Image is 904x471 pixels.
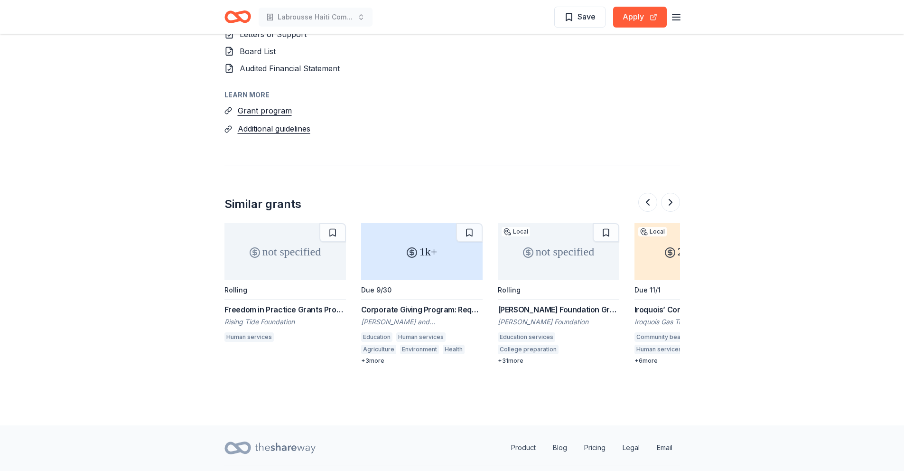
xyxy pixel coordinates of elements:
[224,89,680,101] div: Learn more
[224,332,274,342] div: Human services
[361,345,396,354] div: Agriculture
[634,223,756,280] div: 2.5k – 10k
[498,304,619,315] div: [PERSON_NAME] Foundation Grant
[361,332,392,342] div: Education
[224,223,346,345] a: not specifiedRollingFreedom in Practice Grants ProgramRising Tide FoundationHuman services
[578,10,596,23] span: Save
[498,332,555,342] div: Education services
[259,8,373,27] button: Labrousse Haiti Community School - [GEOGRAPHIC_DATA]
[361,286,391,294] div: Due 9/30
[634,223,756,365] a: 2.5k – 10kLocalDue 11/1Iroquois’ Community Grant ProgramIroquois Gas Transmission SystemCommunity...
[498,357,619,365] div: + 31 more
[443,345,465,354] div: Health
[224,223,346,280] div: not specified
[615,438,647,457] a: Legal
[396,332,446,342] div: Human services
[400,345,439,354] div: Environment
[498,286,521,294] div: Rolling
[224,304,346,315] div: Freedom in Practice Grants Program
[240,47,276,56] span: Board List
[361,223,483,280] div: 1k+
[224,317,346,327] div: Rising Tide Foundation
[224,286,247,294] div: Rolling
[503,438,543,457] a: Product
[498,317,619,327] div: [PERSON_NAME] Foundation
[634,304,756,315] div: Iroquois’ Community Grant Program
[649,438,680,457] a: Email
[224,197,301,212] div: Similar grants
[224,6,251,28] a: Home
[634,286,661,294] div: Due 11/1
[545,438,575,457] a: Blog
[638,227,667,236] div: Local
[238,122,310,135] button: Additional guidelines
[361,304,483,315] div: Corporate Giving Program: Requests over $1000
[238,104,292,117] button: Grant program
[240,64,340,73] span: Audited Financial Statement
[503,438,680,457] nav: quick links
[498,223,619,365] a: not specifiedLocalRolling[PERSON_NAME] Foundation Grant[PERSON_NAME] FoundationEducation services...
[577,438,613,457] a: Pricing
[502,227,530,236] div: Local
[498,345,559,354] div: College preparation
[613,7,667,28] button: Apply
[240,29,307,39] span: Letters of Support
[634,357,756,365] div: + 6 more
[361,317,483,327] div: [PERSON_NAME] and [PERSON_NAME] Foundation
[278,11,354,23] span: Labrousse Haiti Community School - [GEOGRAPHIC_DATA]
[634,317,756,327] div: Iroquois Gas Transmission System
[361,223,483,365] a: 1k+Due 9/30Corporate Giving Program: Requests over $1000[PERSON_NAME] and [PERSON_NAME] Foundatio...
[634,345,684,354] div: Human services
[361,357,483,365] div: + 3 more
[554,7,606,28] button: Save
[634,332,710,342] div: Community beautification
[498,223,619,280] div: not specified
